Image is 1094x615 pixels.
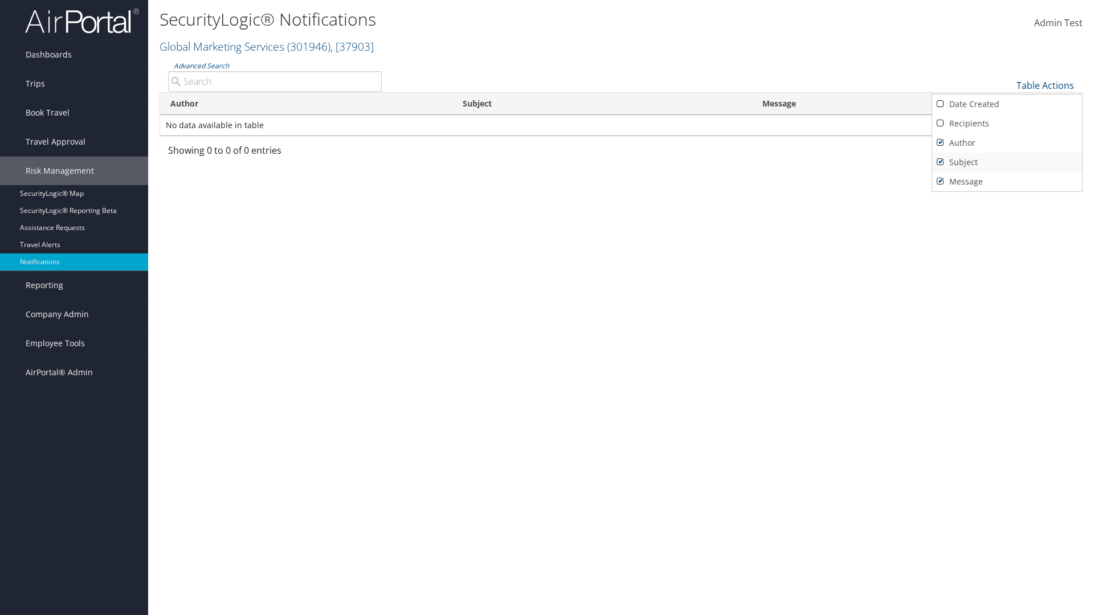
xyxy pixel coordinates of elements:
a: Recipients [932,114,1082,133]
span: Company Admin [26,300,89,329]
a: Author [932,133,1082,153]
span: Risk Management [26,157,94,185]
span: Dashboards [26,40,72,69]
a: Subject [932,153,1082,172]
a: Date Created [932,95,1082,114]
img: airportal-logo.png [25,7,139,34]
span: Travel Approval [26,128,85,156]
a: Message [932,172,1082,191]
span: Book Travel [26,99,70,127]
span: Reporting [26,271,63,300]
span: Trips [26,69,45,98]
span: Employee Tools [26,329,85,358]
span: AirPortal® Admin [26,358,93,387]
